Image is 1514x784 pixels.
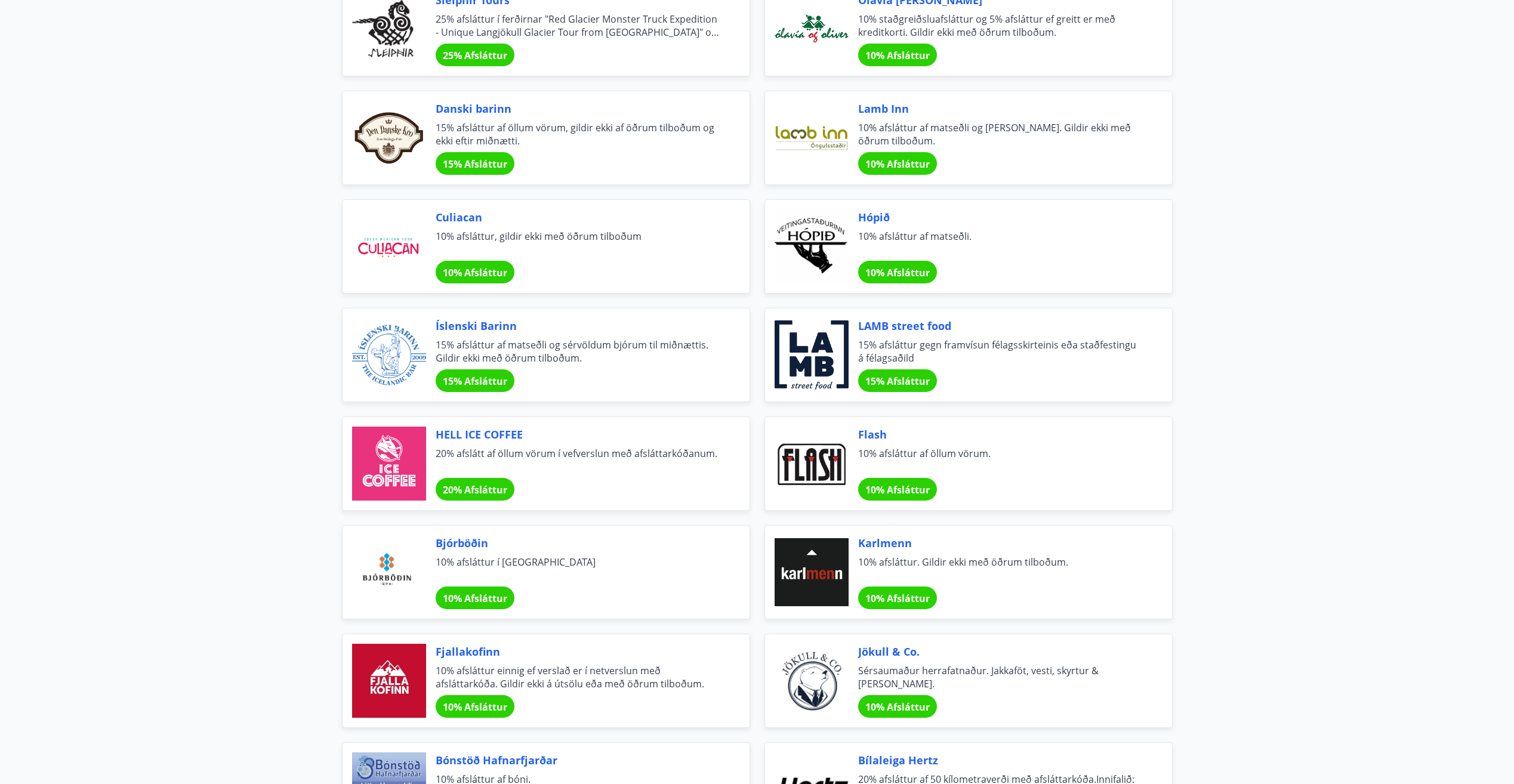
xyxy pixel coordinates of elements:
[858,338,1143,365] span: 15% afsláttur gegn framvísun félagsskirteinis eða staðfestingu á félagsaðild
[865,700,930,714] span: 10% Afsláttur
[865,483,930,496] span: 10% Afsláttur
[865,266,930,279] span: 10% Afsláttur
[436,13,721,39] span: 25% afsláttur í ferðirnar "Red Glacier Monster Truck Expedition - Unique Langjökull Glacier Tour ...
[858,427,1143,442] span: Flash
[865,592,930,605] span: 10% Afsláttur
[436,752,721,768] span: Bónstöð Hafnarfjarðar
[436,101,721,116] span: Danski barinn
[443,375,507,388] span: 15% Afsláttur
[436,644,721,659] span: Fjallakofinn
[858,318,1143,334] span: LAMB street food
[865,49,930,62] span: 10% Afsláttur
[858,535,1143,551] span: Karlmenn
[436,209,721,225] span: Culiacan
[436,318,721,334] span: Íslenski Barinn
[858,664,1143,690] span: Sérsaumaður herrafatnaður. Jakkaföt, vesti, skyrtur & [PERSON_NAME].
[443,49,507,62] span: 25% Afsláttur
[858,555,1143,582] span: 10% afsláttur. Gildir ekki með öðrum tilboðum.
[443,483,507,496] span: 20% Afsláttur
[858,447,1143,473] span: 10% afsláttur af öllum vörum.
[436,555,721,582] span: 10% afsláttur í [GEOGRAPHIC_DATA]
[436,427,721,442] span: HELL ICE COFFEE
[858,101,1143,116] span: Lamb Inn
[865,375,930,388] span: 15% Afsláttur
[436,121,721,147] span: 15% afsláttur af öllum vörum, gildir ekki af öðrum tilboðum og ekki eftir miðnætti.
[858,752,1143,768] span: Bílaleiga Hertz
[858,230,1143,256] span: 10% afsláttur af matseðli.
[443,158,507,171] span: 15% Afsláttur
[443,266,507,279] span: 10% Afsláttur
[436,230,721,256] span: 10% afsláttur, gildir ekki með öðrum tilboðum
[436,664,721,690] span: 10% afsláttur einnig ef verslað er í netverslun með afsláttarkóða. Gildir ekki á útsölu eða með ö...
[436,535,721,551] span: Bjórböðin
[443,592,507,605] span: 10% Afsláttur
[436,447,721,473] span: 20% afslátt af öllum vörum í vefverslun með afsláttarkóðanum.
[443,700,507,714] span: 10% Afsláttur
[865,158,930,171] span: 10% Afsláttur
[858,209,1143,225] span: Hópið
[436,338,721,365] span: 15% afsláttur af matseðli og sérvöldum bjórum til miðnættis. Gildir ekki með öðrum tilboðum.
[858,13,1143,39] span: 10% staðgreiðsluafsláttur og 5% afsláttur ef greitt er með kreditkorti. Gildir ekki með öðrum til...
[858,644,1143,659] span: Jökull & Co.
[858,121,1143,147] span: 10% afsláttur af matseðli og [PERSON_NAME]. Gildir ekki með öðrum tilboðum.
